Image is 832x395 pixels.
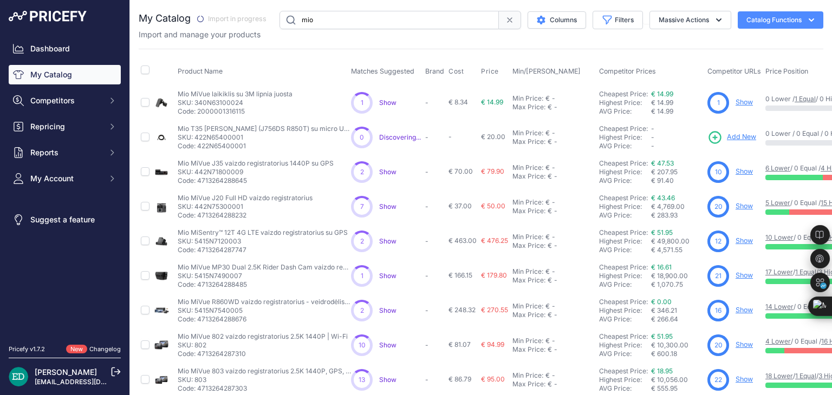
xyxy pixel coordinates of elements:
[552,137,557,146] div: -
[651,168,678,176] span: € 207.95
[599,263,648,271] a: Cheapest Price:
[178,341,348,350] p: SKU: 802
[707,67,761,75] span: Competitor URLs
[178,133,351,142] p: SKU: 422N65400001
[9,11,87,22] img: Pricefy Logo
[599,315,651,324] div: AVG Price:
[379,237,396,245] a: Show
[599,228,648,236] a: Cheapest Price:
[651,194,675,202] a: € 43.46
[448,133,452,141] span: -
[512,67,581,75] span: Min/[PERSON_NAME]
[599,133,651,142] div: Highest Price:
[178,67,223,75] span: Product Name
[178,168,334,176] p: SKU: 442N71800009
[550,302,555,311] div: -
[512,94,543,103] div: Min Price:
[448,67,464,76] span: Cost
[765,199,790,207] a: 5 Lower
[9,117,121,136] button: Repricing
[448,306,476,314] span: € 248.32
[448,340,471,348] span: € 81.07
[425,272,444,280] p: -
[651,90,673,98] a: € 14.99
[550,267,555,276] div: -
[599,306,651,315] div: Highest Price:
[35,378,148,386] a: [EMAIL_ADDRESS][DOMAIN_NAME]
[512,172,545,181] div: Max Price:
[599,107,651,116] div: AVG Price:
[651,133,654,141] span: -
[738,11,823,29] button: Catalog Functions
[545,371,550,380] div: €
[545,94,550,103] div: €
[599,280,651,289] div: AVG Price:
[736,236,753,245] a: Show
[425,67,444,75] span: Brand
[545,267,550,276] div: €
[512,198,543,207] div: Min Price:
[178,159,334,168] p: Mio MiVue J35 vaizdo registratorius 1440P su GPS
[178,237,348,246] p: SKU: 5415N7120003
[651,98,673,107] span: € 14.99
[379,98,396,107] a: Show
[9,39,121,332] nav: Sidebar
[548,380,552,389] div: €
[548,172,552,181] div: €
[279,11,499,29] input: Search
[178,194,313,202] p: Mio MiVue J20 Full HD vaizdo registratorius
[481,202,505,210] span: € 50.00
[139,11,191,26] h2: My Catalog
[481,340,504,348] span: € 94.99
[379,202,396,210] a: Show
[550,94,555,103] div: -
[765,372,793,380] a: 18 Lower
[178,306,351,315] p: SKU: 5415N7540005
[360,133,364,142] span: 0
[425,341,444,350] p: -
[35,367,97,377] a: [PERSON_NAME]
[448,167,473,175] span: € 70.00
[593,11,643,29] button: Filters
[379,341,396,349] span: Show
[651,176,703,185] div: € 91.40
[178,298,351,306] p: Mio MiVue R860WD vaizdo registratorius - veidrodėlis, 2.5K, su galine kamera, Wi-Fi, GPS, STARVIS 2
[379,272,396,280] a: Show
[548,241,552,250] div: €
[379,306,396,314] a: Show
[548,345,552,354] div: €
[765,67,808,75] span: Price Position
[481,167,504,175] span: € 79.90
[550,337,555,345] div: -
[548,276,552,285] div: €
[512,241,545,250] div: Max Price:
[481,67,499,76] span: Price
[178,272,351,280] p: SKU: 5415N7490007
[552,207,557,215] div: -
[191,13,273,25] span: Import in progress
[599,98,651,107] div: Highest Price:
[552,380,557,389] div: -
[361,272,363,280] span: 1
[379,376,396,384] a: Show
[550,233,555,241] div: -
[548,137,552,146] div: €
[178,142,351,150] p: Code: 422N65400001
[599,168,651,176] div: Highest Price:
[599,272,651,280] div: Highest Price:
[481,236,508,245] span: € 476.25
[552,345,557,354] div: -
[448,236,477,245] span: € 463.00
[512,337,543,345] div: Min Price:
[178,211,313,220] p: Code: 4713264288232
[599,202,651,211] div: Highest Price:
[651,142,654,150] span: -
[425,306,444,315] p: -
[512,137,545,146] div: Max Price:
[550,198,555,207] div: -
[736,375,753,383] a: Show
